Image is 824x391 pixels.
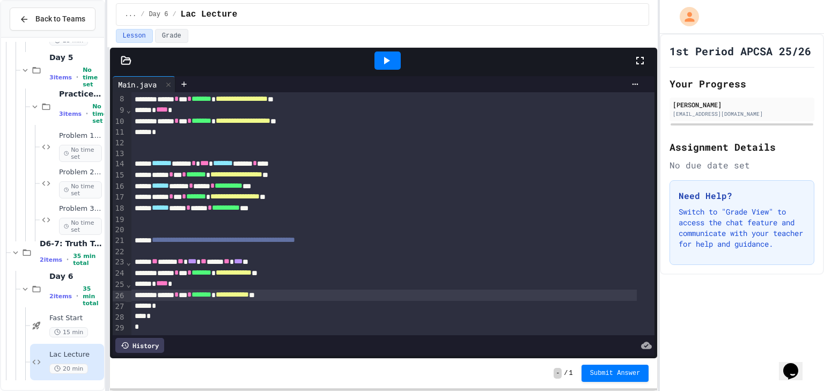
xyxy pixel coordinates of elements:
[113,76,175,92] div: Main.java
[113,279,126,291] div: 25
[73,253,101,267] span: 35 min total
[76,292,78,300] span: •
[113,105,126,116] div: 9
[569,369,573,378] span: 1
[49,314,102,323] span: Fast Start
[40,256,62,263] span: 2 items
[92,103,107,124] span: No time set
[67,255,69,264] span: •
[669,159,814,172] div: No due date set
[668,4,702,29] div: My Account
[181,8,238,21] span: Lac Lecture
[113,215,126,225] div: 19
[115,338,164,353] div: History
[59,131,102,141] span: Problem 1: Game Day Checker
[59,204,102,213] span: Problem 3: Perfect Game Checker
[554,368,562,379] span: -
[113,301,126,312] div: 27
[113,247,126,257] div: 22
[113,181,126,193] div: 16
[669,139,814,154] h2: Assignment Details
[126,280,131,289] span: Fold line
[149,10,168,19] span: Day 6
[59,181,102,198] span: No time set
[673,110,811,118] div: [EMAIL_ADDRESS][DOMAIN_NAME]
[76,73,78,82] span: •
[113,235,126,247] div: 21
[49,327,88,337] span: 15 min
[49,364,88,374] span: 20 min
[590,369,641,378] span: Submit Answer
[59,110,82,117] span: 3 items
[126,258,131,267] span: Fold line
[113,225,126,235] div: 20
[141,10,144,19] span: /
[59,168,102,177] span: Problem 2: Player Eligibility
[49,53,102,62] span: Day 5
[49,350,102,359] span: Lac Lecture
[40,239,102,248] span: D6-7: Truth Tables & Combinatorics, DeMorgan's Law
[155,29,188,43] button: Grade
[86,109,88,118] span: •
[113,192,126,203] div: 17
[113,291,126,302] div: 26
[59,145,102,162] span: No time set
[49,271,102,281] span: Day 6
[113,127,126,138] div: 11
[673,100,811,109] div: [PERSON_NAME]
[172,10,176,19] span: /
[10,8,95,31] button: Back to Teams
[582,365,649,382] button: Submit Answer
[669,76,814,91] h2: Your Progress
[125,10,137,19] span: ...
[113,312,126,323] div: 28
[113,79,162,90] div: Main.java
[126,106,131,114] span: Fold line
[113,138,126,149] div: 12
[113,159,126,170] div: 14
[83,285,101,307] span: 35 min total
[49,293,72,300] span: 2 items
[49,74,72,81] span: 3 items
[113,203,126,215] div: 18
[59,89,102,99] span: Practice (20 mins)
[113,268,126,279] div: 24
[113,149,126,159] div: 13
[679,189,805,202] h3: Need Help?
[35,13,85,25] span: Back to Teams
[83,67,101,88] span: No time set
[113,323,126,334] div: 29
[679,206,805,249] p: Switch to "Grade View" to access the chat feature and communicate with your teacher for help and ...
[113,116,126,128] div: 10
[564,369,568,378] span: /
[59,218,102,235] span: No time set
[113,170,126,181] div: 15
[669,43,811,58] h1: 1st Period APCSA 25/26
[113,257,126,268] div: 23
[113,94,126,105] div: 8
[779,348,813,380] iframe: chat widget
[116,29,153,43] button: Lesson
